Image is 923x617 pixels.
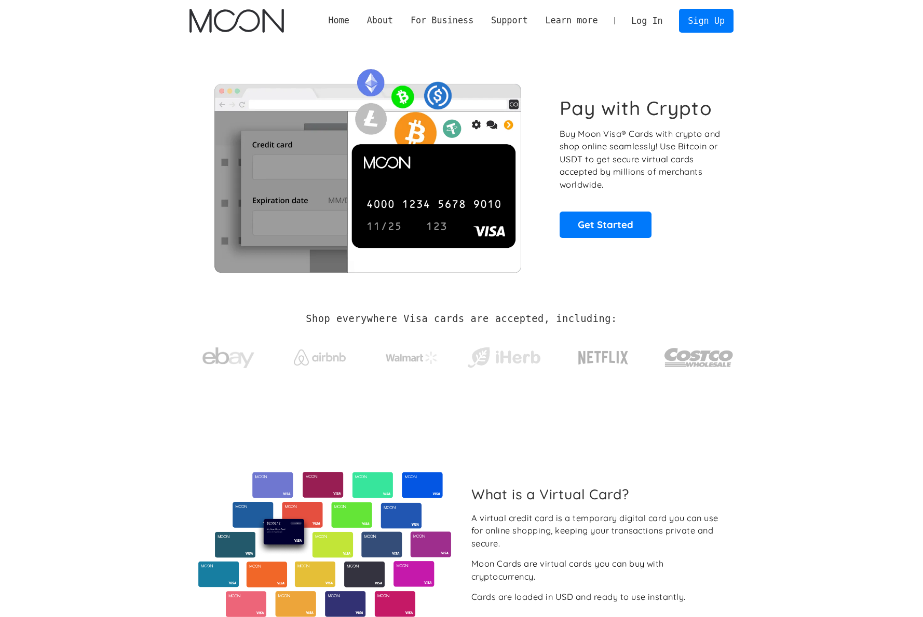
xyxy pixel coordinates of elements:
div: Learn more [545,14,598,27]
img: Airbnb [294,349,346,366]
div: Support [491,14,528,27]
a: Airbnb [281,339,359,371]
a: iHerb [465,334,542,376]
h1: Pay with Crypto [560,96,712,120]
img: Moon Cards let you spend your crypto anywhere Visa is accepted. [189,62,545,272]
div: About [358,14,402,27]
div: Moon Cards are virtual cards you can buy with cryptocurrency. [471,557,725,583]
a: Home [320,14,358,27]
h2: Shop everywhere Visa cards are accepted, including: [306,313,617,325]
p: Buy Moon Visa® Cards with crypto and shop online seamlessly! Use Bitcoin or USDT to get secure vi... [560,128,722,191]
a: ebay [189,331,267,380]
h2: What is a Virtual Card? [471,486,725,502]
a: Log In [622,9,671,32]
div: Learn more [537,14,607,27]
img: iHerb [465,344,542,371]
img: Costco [664,338,734,377]
img: Netflix [577,345,629,371]
div: For Business [411,14,473,27]
img: ebay [202,342,254,374]
div: Cards are loaded in USD and ready to use instantly. [471,591,686,604]
a: home [189,9,283,33]
a: Get Started [560,212,651,237]
img: Walmart [386,352,438,364]
a: Costco [664,328,734,382]
a: Netflix [557,334,650,376]
div: For Business [402,14,482,27]
div: Support [482,14,536,27]
a: Walmart [373,341,451,369]
img: Virtual cards from Moon [197,472,453,617]
div: A virtual credit card is a temporary digital card you can use for online shopping, keeping your t... [471,512,725,550]
a: Sign Up [679,9,733,32]
img: Moon Logo [189,9,283,33]
div: About [367,14,393,27]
